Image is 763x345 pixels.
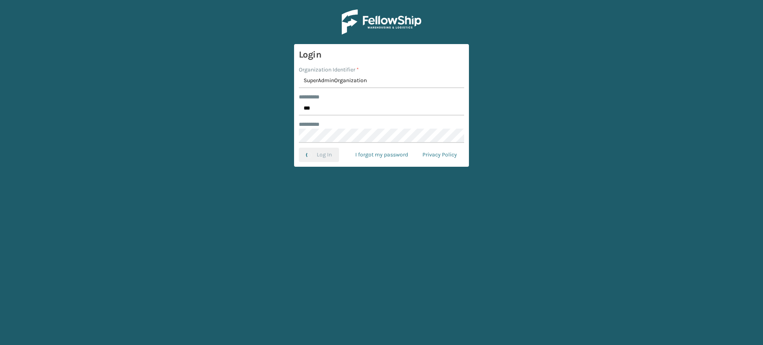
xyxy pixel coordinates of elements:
img: Logo [342,10,421,35]
a: I forgot my password [348,148,415,162]
label: Organization Identifier [299,66,359,74]
h3: Login [299,49,464,61]
button: Log In [299,148,339,162]
a: Privacy Policy [415,148,464,162]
